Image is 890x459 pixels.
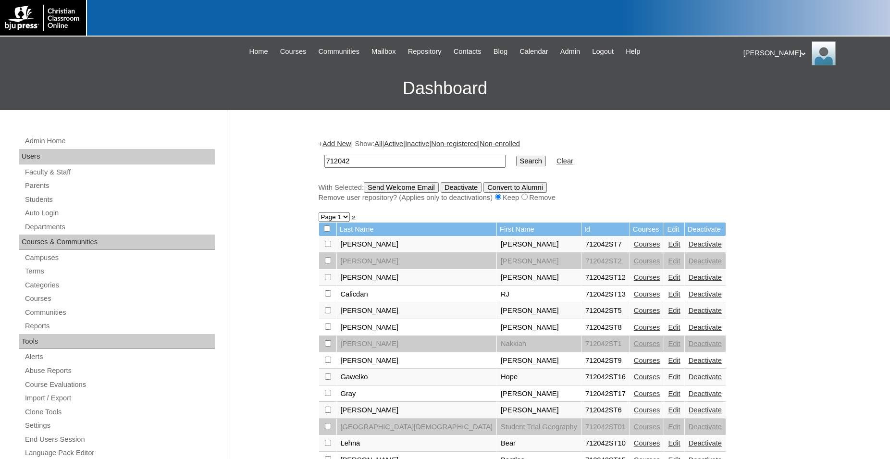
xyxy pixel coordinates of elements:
[581,419,630,435] td: 712042ST01
[668,390,680,397] a: Edit
[24,221,215,233] a: Departments
[337,253,497,270] td: [PERSON_NAME]
[560,46,581,57] span: Admin
[634,307,660,314] a: Courses
[384,140,403,148] a: Active
[689,357,722,364] a: Deactivate
[516,156,546,166] input: Search
[497,386,581,402] td: [PERSON_NAME]
[337,270,497,286] td: [PERSON_NAME]
[245,46,273,57] a: Home
[689,273,722,281] a: Deactivate
[630,223,664,236] td: Courses
[668,439,680,447] a: Edit
[319,139,794,202] div: + | Show: | | | |
[689,373,722,381] a: Deactivate
[634,257,660,265] a: Courses
[581,270,630,286] td: 712042ST12
[24,293,215,305] a: Courses
[581,353,630,369] td: 712042ST9
[668,307,680,314] a: Edit
[24,320,215,332] a: Reports
[581,435,630,452] td: 712042ST10
[634,290,660,298] a: Courses
[634,390,660,397] a: Courses
[581,402,630,419] td: 712042ST6
[592,46,614,57] span: Logout
[689,406,722,414] a: Deactivate
[668,290,680,298] a: Edit
[24,135,215,147] a: Admin Home
[337,435,497,452] td: Lehna
[668,240,680,248] a: Edit
[668,323,680,331] a: Edit
[668,423,680,431] a: Edit
[634,240,660,248] a: Courses
[689,257,722,265] a: Deactivate
[668,273,680,281] a: Edit
[581,320,630,336] td: 712042ST8
[685,223,726,236] td: Deactivate
[318,46,359,57] span: Communities
[337,353,497,369] td: [PERSON_NAME]
[668,257,680,265] a: Edit
[371,46,396,57] span: Mailbox
[319,193,794,203] div: Remove user repository? (Applies only to deactivations) Keep Remove
[634,439,660,447] a: Courses
[441,182,482,193] input: Deactivate
[19,149,215,164] div: Users
[497,369,581,385] td: Hope
[497,270,581,286] td: [PERSON_NAME]
[24,194,215,206] a: Students
[497,253,581,270] td: [PERSON_NAME]
[489,46,512,57] a: Blog
[483,182,547,193] input: Convert to Alumni
[280,46,307,57] span: Courses
[581,223,630,236] td: Id
[337,223,497,236] td: Last Name
[634,323,660,331] a: Courses
[689,423,722,431] a: Deactivate
[367,46,401,57] a: Mailbox
[322,140,351,148] a: Add New
[364,182,439,193] input: Send Welcome Email
[497,435,581,452] td: Bear
[24,406,215,418] a: Clone Tools
[689,390,722,397] a: Deactivate
[337,419,497,435] td: [GEOGRAPHIC_DATA][DEMOGRAPHIC_DATA]
[24,392,215,404] a: Import / Export
[634,423,660,431] a: Courses
[431,140,478,148] a: Non-registered
[626,46,640,57] span: Help
[668,357,680,364] a: Edit
[24,307,215,319] a: Communities
[556,46,585,57] a: Admin
[337,336,497,352] td: [PERSON_NAME]
[689,307,722,314] a: Deactivate
[497,402,581,419] td: [PERSON_NAME]
[497,336,581,352] td: Nakkiah
[634,273,660,281] a: Courses
[581,369,630,385] td: 712042ST16
[337,369,497,385] td: Gawelko
[497,419,581,435] td: Student Trial Geography
[689,240,722,248] a: Deactivate
[634,373,660,381] a: Courses
[519,46,548,57] span: Calendar
[812,41,836,65] img: Jonelle Rodriguez
[689,323,722,331] a: Deactivate
[24,265,215,277] a: Terms
[19,235,215,250] div: Courses & Communities
[497,223,581,236] td: First Name
[24,166,215,178] a: Faculty & Staff
[24,351,215,363] a: Alerts
[337,320,497,336] td: [PERSON_NAME]
[497,303,581,319] td: [PERSON_NAME]
[634,406,660,414] a: Courses
[337,236,497,253] td: [PERSON_NAME]
[454,46,482,57] span: Contacts
[275,46,311,57] a: Courses
[689,439,722,447] a: Deactivate
[337,286,497,303] td: Calicdan
[24,420,215,432] a: Settings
